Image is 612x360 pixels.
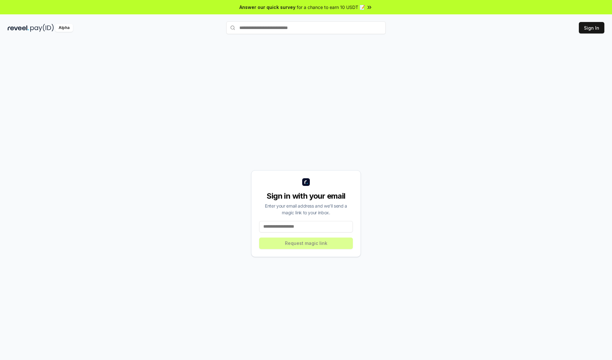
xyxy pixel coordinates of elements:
div: Alpha [55,24,73,32]
span: for a chance to earn 10 USDT 📝 [297,4,365,11]
span: Answer our quick survey [239,4,295,11]
img: reveel_dark [8,24,29,32]
img: logo_small [302,178,310,186]
div: Sign in with your email [259,191,353,201]
div: Enter your email address and we’ll send a magic link to your inbox. [259,202,353,216]
img: pay_id [30,24,54,32]
button: Sign In [579,22,604,33]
